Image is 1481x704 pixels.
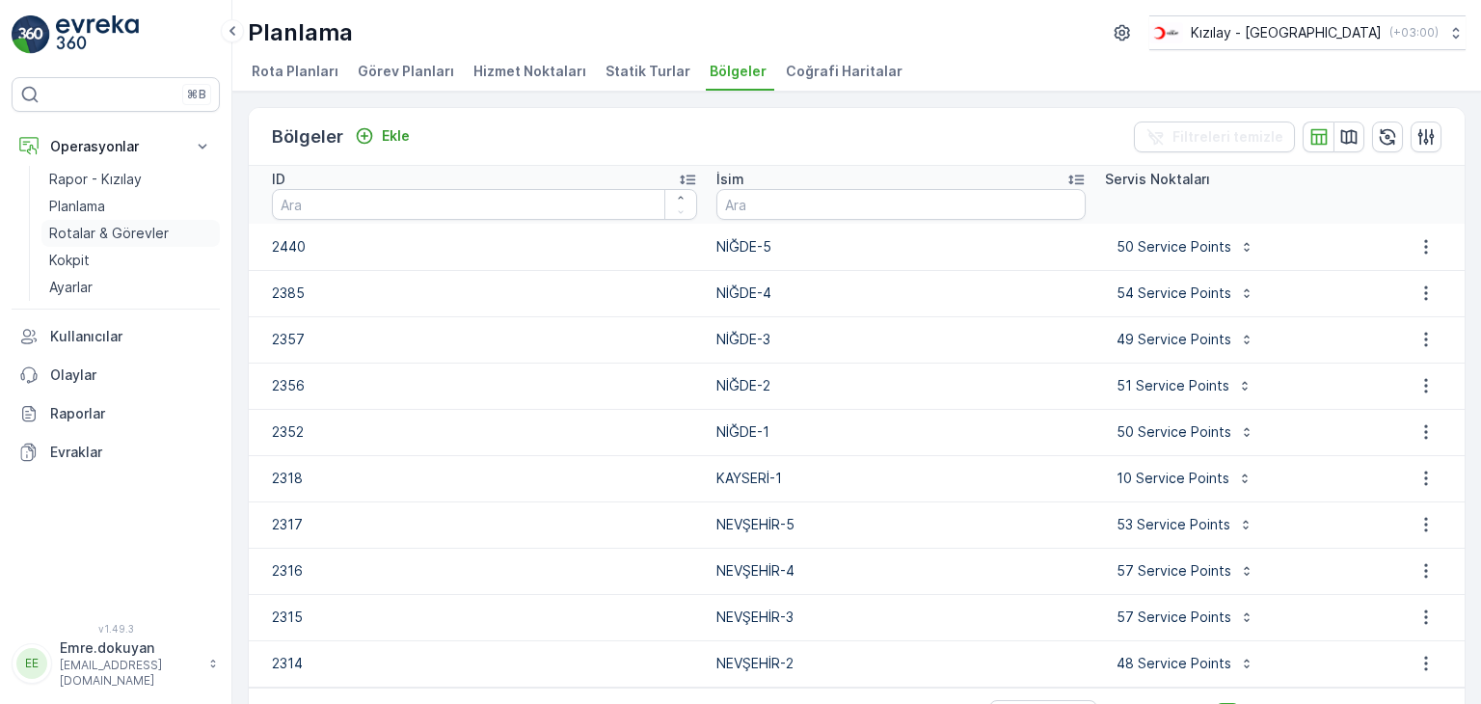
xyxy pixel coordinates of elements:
button: 10 Service Points [1105,463,1264,494]
span: v 1.49.3 [12,623,220,635]
img: logo_light-DOdMpM7g.png [56,15,139,54]
p: [EMAIL_ADDRESS][DOMAIN_NAME] [60,658,199,689]
td: NİĞDE-1 [707,409,1096,455]
p: Evraklar [50,443,212,462]
a: Ayarlar [41,274,220,301]
span: Görev Planları [358,62,454,81]
td: NEVŞEHİR-5 [707,501,1096,548]
span: Bölgeler [710,62,767,81]
td: 2316 [249,548,707,594]
p: 50 Service Points [1117,422,1231,442]
button: 50 Service Points [1105,231,1266,262]
td: 2315 [249,594,707,640]
button: 49 Service Points [1105,324,1266,355]
p: Operasyonlar [50,137,181,156]
td: 2317 [249,501,707,548]
p: Raporlar [50,404,212,423]
td: 2356 [249,363,707,409]
p: Ekle [382,126,410,146]
button: 57 Service Points [1105,602,1266,633]
p: Rapor - Kızılay [49,170,142,189]
p: Olaylar [50,366,212,385]
button: 48 Service Points [1105,648,1266,679]
button: Filtreleri temizle [1134,122,1295,152]
td: 2318 [249,455,707,501]
button: 57 Service Points [1105,555,1266,586]
button: 54 Service Points [1105,278,1266,309]
p: 57 Service Points [1117,608,1231,627]
td: NİĞDE-2 [707,363,1096,409]
p: 10 Service Points [1117,469,1229,488]
a: Planlama [41,193,220,220]
span: Rota Planları [252,62,338,81]
p: Kokpit [49,251,90,270]
td: NEVŞEHİR-3 [707,594,1096,640]
td: KAYSERİ-1 [707,455,1096,501]
img: logo [12,15,50,54]
td: 2357 [249,316,707,363]
td: NEVŞEHİR-2 [707,640,1096,687]
button: Kızılay - [GEOGRAPHIC_DATA](+03:00) [1149,15,1466,50]
a: Rotalar & Görevler [41,220,220,247]
p: ⌘B [187,87,206,102]
a: Evraklar [12,433,220,472]
img: k%C4%B1z%C4%B1lay_D5CCths_t1JZB0k.png [1149,22,1183,43]
td: NİĞDE-3 [707,316,1096,363]
p: Planlama [248,17,353,48]
p: Kızılay - [GEOGRAPHIC_DATA] [1191,23,1382,42]
div: EE [16,648,47,679]
a: Raporlar [12,394,220,433]
td: NEVŞEHİR-4 [707,548,1096,594]
button: 51 Service Points [1105,370,1264,401]
p: 50 Service Points [1117,237,1231,257]
a: Kullanıcılar [12,317,220,356]
p: Bölgeler [272,123,343,150]
p: 51 Service Points [1117,376,1229,395]
td: 2440 [249,224,707,270]
p: 49 Service Points [1117,330,1231,349]
input: Ara [272,189,697,220]
td: NİĞDE-4 [707,270,1096,316]
button: Operasyonlar [12,127,220,166]
td: NİĞDE-5 [707,224,1096,270]
a: Olaylar [12,356,220,394]
a: Rapor - Kızılay [41,166,220,193]
span: Coğrafi Haritalar [786,62,902,81]
p: 53 Service Points [1117,515,1230,534]
p: 54 Service Points [1117,284,1231,303]
p: Planlama [49,197,105,216]
input: Ara [716,189,1087,220]
p: 57 Service Points [1117,561,1231,581]
td: 2314 [249,640,707,687]
button: EEEmre.dokuyan[EMAIL_ADDRESS][DOMAIN_NAME] [12,638,220,689]
span: Statik Turlar [606,62,690,81]
td: 2385 [249,270,707,316]
button: 53 Service Points [1105,509,1265,540]
a: Kokpit [41,247,220,274]
p: Ayarlar [49,278,93,297]
p: Kullanıcılar [50,327,212,346]
button: 50 Service Points [1105,417,1266,447]
td: 2352 [249,409,707,455]
p: Filtreleri temizle [1172,127,1283,147]
p: ( +03:00 ) [1389,25,1439,41]
p: 48 Service Points [1117,654,1231,673]
button: Ekle [347,124,417,148]
span: Hizmet Noktaları [473,62,586,81]
p: İsim [716,170,744,189]
p: Servis Noktaları [1105,170,1210,189]
p: ID [272,170,285,189]
p: Rotalar & Görevler [49,224,169,243]
p: Emre.dokuyan [60,638,199,658]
